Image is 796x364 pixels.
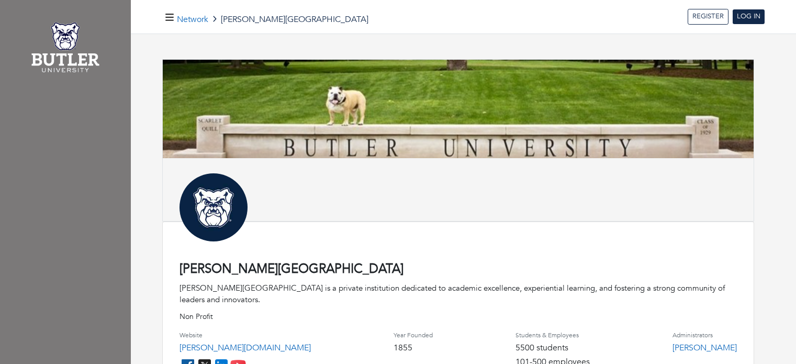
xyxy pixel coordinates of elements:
[180,311,737,322] p: Non Profit
[180,332,311,339] h4: Website
[180,262,737,277] h4: [PERSON_NAME][GEOGRAPHIC_DATA]
[688,9,728,25] a: REGISTER
[515,343,590,353] h4: 5500 students
[180,282,737,306] div: [PERSON_NAME][GEOGRAPHIC_DATA] is a private institution dedicated to academic excellence, experie...
[163,60,754,158] img: BUBanner.png
[394,332,433,339] h4: Year Founded
[180,342,311,354] a: [PERSON_NAME][DOMAIN_NAME]
[10,18,120,76] img: Butler_logo.png
[515,332,590,339] h4: Students & Employees
[672,342,737,354] a: [PERSON_NAME]
[733,9,765,24] a: LOG IN
[177,15,368,25] h5: [PERSON_NAME][GEOGRAPHIC_DATA]
[180,173,248,241] img: Butler%20Logo.jpeg
[177,14,208,25] a: Network
[394,343,433,353] h4: 1855
[672,332,737,339] h4: Administrators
